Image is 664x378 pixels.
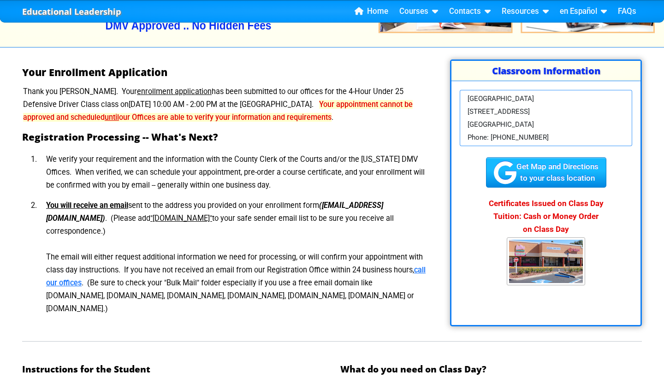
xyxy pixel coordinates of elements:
a: en Español [556,5,611,18]
u: enrollment application [137,87,212,96]
span: [GEOGRAPHIC_DATA] [468,118,534,131]
img: Tampa Traffic School [507,237,585,285]
a: Courses [396,5,442,18]
a: FAQs [614,5,640,18]
u: "[DOMAIN_NAME]" [150,214,212,223]
a: Home [351,5,392,18]
h3: Classroom Information [451,61,640,81]
a: Get Map and Directionsto your class location [486,167,606,176]
u: You will receive an email [46,201,128,210]
li: We verify your requirement and the information with the County Clerk of the Courts and/or the [US... [39,149,430,195]
li: sent to the address you provided on your enrollment form . (Please add to your safe sender email ... [39,195,430,319]
span: Phone: [PHONE_NUMBER] [468,131,549,144]
u: until [105,113,119,122]
h1: Your Enrollment Application [22,67,430,78]
strong: Certificates Issued on Class Day Tuition: Cash or Money Order on Class Day [489,199,604,234]
a: Educational Leadership [22,4,121,19]
span: [GEOGRAPHIC_DATA] [468,92,534,105]
h2: Registration Processing -- What's Next? [22,131,430,142]
span: [STREET_ADDRESS] [468,105,530,118]
a: Contacts [445,5,494,18]
a: Resources [498,5,552,18]
div: Get Map and Directions to your class location [486,157,606,188]
p: Thank you [PERSON_NAME]. Your has been submitted to our offices for the 4-Hour Under 25 Defensive... [22,85,430,124]
span: [DATE] 10:00 AM - 2:00 PM at the [GEOGRAPHIC_DATA]. [129,100,314,109]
